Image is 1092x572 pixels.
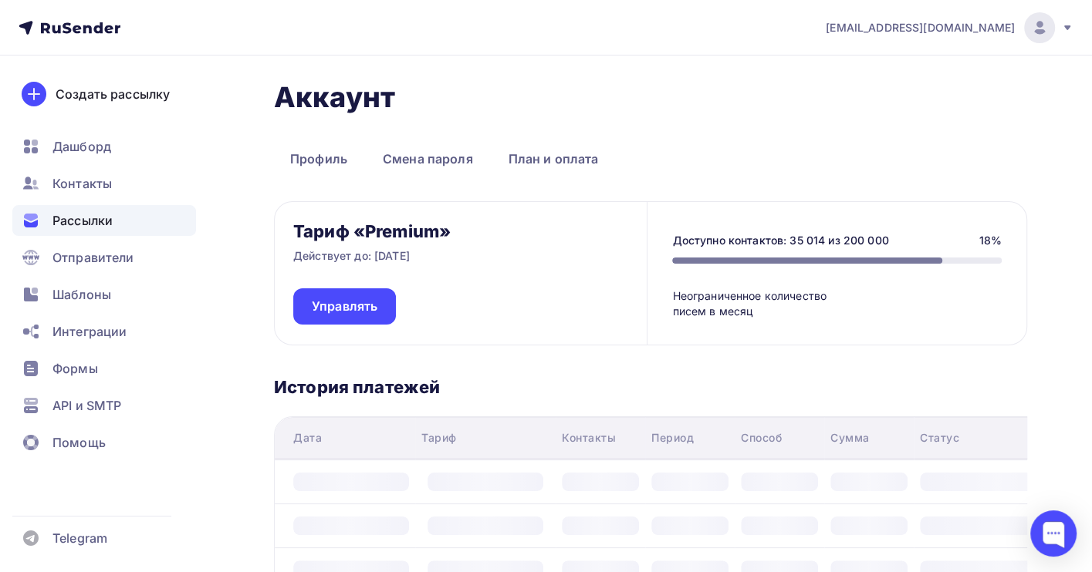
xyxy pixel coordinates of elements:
span: Telegram [52,529,107,547]
a: Контакты [12,168,196,199]
a: [EMAIL_ADDRESS][DOMAIN_NAME] [826,12,1073,43]
span: Дашборд [52,137,111,156]
a: Формы [12,353,196,384]
span: Интеграции [52,322,127,341]
div: Период [651,430,694,446]
p: Действует до: [DATE] [293,248,410,264]
a: План и оплата [492,141,615,177]
span: [EMAIL_ADDRESS][DOMAIN_NAME] [826,20,1015,35]
span: Шаблоны [52,285,111,304]
div: Тариф [421,430,457,446]
span: Формы [52,359,98,378]
span: Рассылки [52,211,113,230]
h1: Аккаунт [274,80,1027,114]
span: Отправители [52,248,134,267]
span: Управлять [312,298,377,315]
div: Доступно контактов: 35 014 из 200 000 [672,233,888,248]
div: Неограниченное количество писем в месяц [672,288,839,320]
div: Дата [293,430,322,446]
a: Смена пароля [367,141,489,177]
div: Сумма [830,430,870,446]
a: Управлять [293,288,396,325]
span: Помощь [52,433,106,452]
div: 18% [979,233,1002,248]
a: Дашборд [12,131,196,162]
a: Шаблоны [12,279,196,310]
a: Профиль [274,141,363,177]
div: Контакты [562,430,616,446]
h3: История платежей [274,376,1027,398]
a: Рассылки [12,205,196,236]
span: API и SMTP [52,396,121,415]
span: Контакты [52,174,112,193]
a: Отправители [12,242,196,273]
div: Способ [741,430,782,446]
div: Создать рассылку [56,85,170,103]
h3: Тариф «Premium» [293,220,451,242]
div: Статус [920,430,959,446]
